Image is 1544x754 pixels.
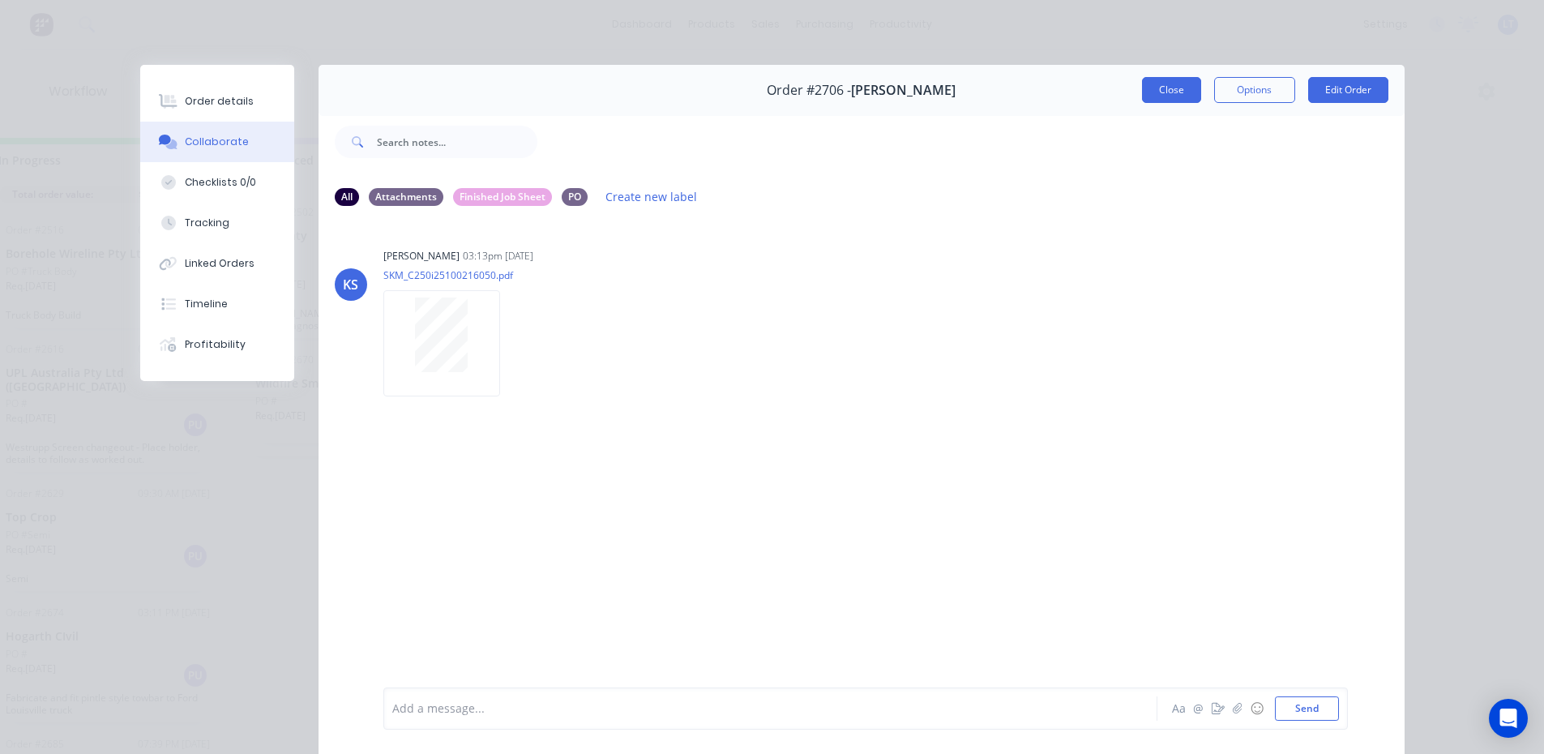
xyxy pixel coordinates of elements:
input: Search notes... [377,126,537,158]
button: Timeline [140,284,294,324]
button: Tracking [140,203,294,243]
div: Timeline [185,297,228,311]
div: [PERSON_NAME] [383,249,460,263]
button: @ [1189,699,1208,718]
span: Order #2706 - [767,83,851,98]
button: Send [1275,696,1339,721]
div: Checklists 0/0 [185,175,256,190]
div: All [335,188,359,206]
button: Collaborate [140,122,294,162]
div: Attachments [369,188,443,206]
div: Order details [185,94,254,109]
button: Profitability [140,324,294,365]
div: PO [562,188,588,206]
button: Order details [140,81,294,122]
button: ☺ [1247,699,1267,718]
div: Profitability [185,337,246,352]
button: Checklists 0/0 [140,162,294,203]
span: [PERSON_NAME] [851,83,956,98]
div: Collaborate [185,135,249,149]
button: Linked Orders [140,243,294,284]
div: Tracking [185,216,229,230]
button: Options [1214,77,1295,103]
p: SKM_C250i25100216050.pdf [383,268,516,282]
div: Open Intercom Messenger [1489,699,1528,738]
div: Finished Job Sheet [453,188,552,206]
div: 03:13pm [DATE] [463,249,533,263]
button: Close [1142,77,1201,103]
div: KS [343,275,358,294]
div: Linked Orders [185,256,254,271]
button: Aa [1170,699,1189,718]
button: Edit Order [1308,77,1388,103]
button: Create new label [597,186,706,208]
